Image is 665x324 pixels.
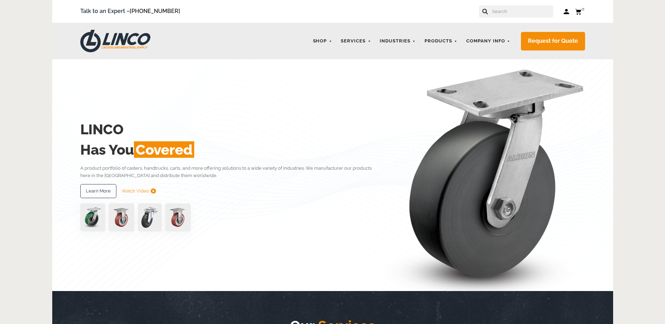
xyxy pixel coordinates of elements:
a: [PHONE_NUMBER] [130,8,180,14]
img: linco_caster [384,59,585,291]
a: 0 [575,7,585,16]
img: pn3orx8a-94725-1-1-.png [80,203,105,231]
span: 0 [582,6,584,12]
a: Industries [376,34,419,48]
p: A product portfolio of casters, handtrucks, carts, and more offering solutions to a wide variety ... [80,164,382,180]
img: LINCO CASTERS & INDUSTRIAL SUPPLY [80,30,150,52]
a: Log in [564,8,570,15]
span: Talk to an Expert – [80,7,180,16]
input: Search [491,5,553,18]
img: capture-59611-removebg-preview-1.png [165,203,191,231]
img: subtract.png [151,188,156,194]
h2: Has You [80,140,382,160]
a: Shop [310,34,336,48]
img: capture-59611-removebg-preview-1.png [109,203,134,231]
a: Learn More [80,184,116,198]
a: Company Info [463,34,514,48]
a: Products [421,34,461,48]
a: Services [337,34,374,48]
img: lvwpp200rst849959jpg-30522-removebg-preview-1.png [138,203,162,231]
a: Watch Video [122,184,156,198]
h2: LINCO [80,119,382,140]
span: Covered [134,141,194,158]
a: Request for Quote [521,32,585,50]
